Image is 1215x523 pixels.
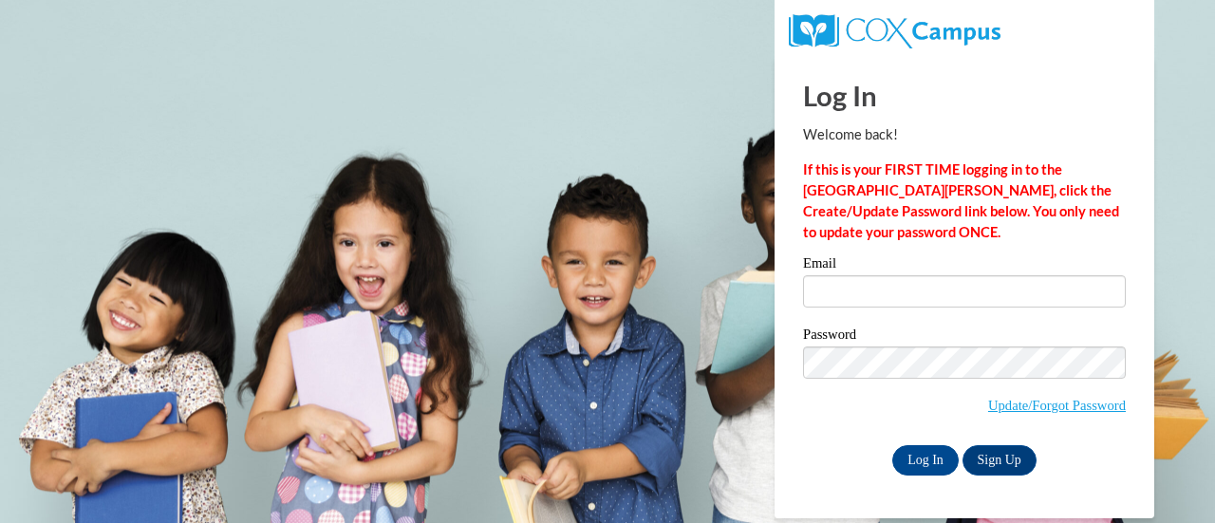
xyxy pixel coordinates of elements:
strong: If this is your FIRST TIME logging in to the [GEOGRAPHIC_DATA][PERSON_NAME], click the Create/Upd... [803,161,1119,240]
h1: Log In [803,76,1126,115]
a: COX Campus [789,22,1000,38]
a: Sign Up [963,445,1037,476]
p: Welcome back! [803,124,1126,145]
a: Update/Forgot Password [988,398,1126,413]
img: COX Campus [789,14,1000,48]
input: Log In [892,445,959,476]
label: Password [803,327,1126,346]
label: Email [803,256,1126,275]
